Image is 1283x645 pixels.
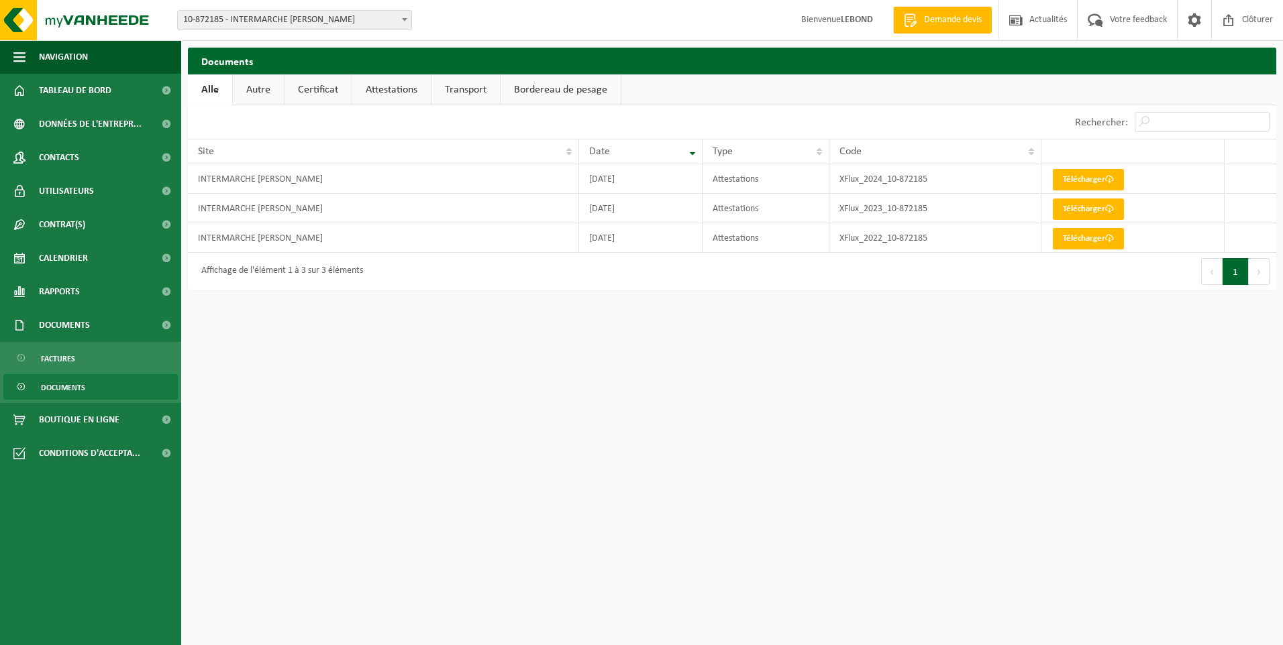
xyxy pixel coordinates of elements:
span: Date [589,146,610,157]
span: Rapports [39,275,80,308]
span: Factures [41,346,75,371]
a: Demande devis [893,7,992,34]
span: Tableau de bord [39,74,111,107]
a: Télécharger [1053,169,1124,190]
span: Calendrier [39,241,88,275]
td: [DATE] [579,164,703,194]
span: Code [839,146,862,157]
a: Bordereau de pesage [501,74,621,105]
td: INTERMARCHE [PERSON_NAME] [188,194,579,223]
span: Boutique en ligne [39,403,119,436]
a: Alle [188,74,232,105]
span: Contacts [39,141,79,174]
td: [DATE] [579,223,703,253]
span: Utilisateurs [39,174,94,208]
div: Affichage de l'élément 1 à 3 sur 3 éléments [195,259,363,284]
span: Documents [41,375,85,400]
strong: LEBOND [841,15,873,25]
td: XFlux_2024_10-872185 [829,164,1041,194]
span: Contrat(s) [39,208,85,241]
a: Attestations [352,74,431,105]
a: Transport [431,74,500,105]
td: Attestations [703,164,829,194]
td: INTERMARCHE [PERSON_NAME] [188,223,579,253]
td: Attestations [703,223,829,253]
td: XFlux_2022_10-872185 [829,223,1041,253]
td: [DATE] [579,194,703,223]
span: 10-872185 - INTERMARCHE MARCONNELLE - MARCONNELLE [177,10,412,30]
td: XFlux_2023_10-872185 [829,194,1041,223]
span: Navigation [39,40,88,74]
a: Certificat [285,74,352,105]
td: INTERMARCHE [PERSON_NAME] [188,164,579,194]
button: 1 [1223,258,1249,285]
a: Télécharger [1053,228,1124,249]
label: Rechercher: [1075,117,1128,128]
span: Données de l'entrepr... [39,107,142,141]
span: Site [198,146,214,157]
span: Documents [39,308,90,342]
a: Télécharger [1053,198,1124,220]
span: Demande devis [921,13,985,27]
span: Type [713,146,733,157]
span: Conditions d'accepta... [39,436,140,470]
h2: Documents [188,48,1276,74]
a: Autre [233,74,284,105]
span: 10-872185 - INTERMARCHE MARCONNELLE - MARCONNELLE [178,11,411,30]
td: Attestations [703,194,829,223]
a: Documents [3,374,178,400]
button: Next [1249,258,1270,285]
a: Factures [3,345,178,371]
button: Previous [1201,258,1223,285]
